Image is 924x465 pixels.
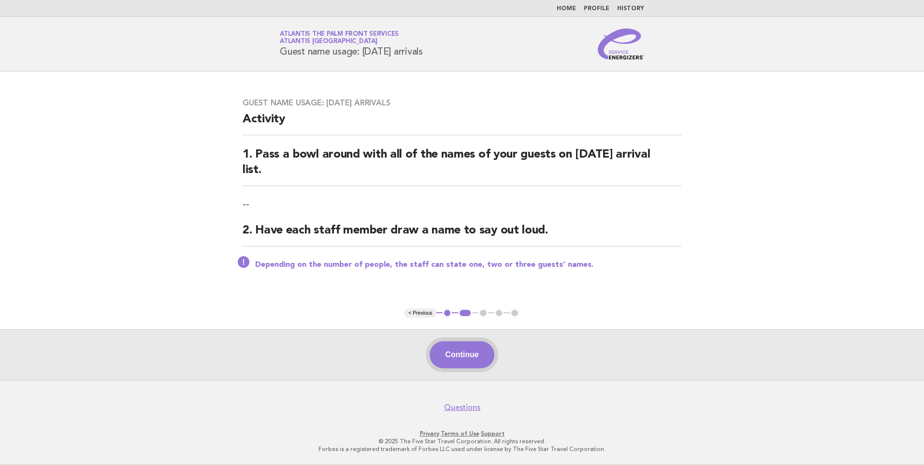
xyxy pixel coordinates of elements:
[166,437,758,445] p: © 2025 The Five Star Travel Corporation. All rights reserved.
[420,430,439,437] a: Privacy
[280,39,377,45] span: Atlantis [GEOGRAPHIC_DATA]
[280,31,423,57] h1: Guest name usage: [DATE] arrivals
[444,403,480,412] a: Questions
[443,308,452,318] button: 1
[243,198,681,211] p: --
[280,31,399,44] a: Atlantis The Palm Front ServicesAtlantis [GEOGRAPHIC_DATA]
[441,430,479,437] a: Terms of Use
[243,223,681,247] h2: 2. Have each staff member draw a name to say out loud.
[166,430,758,437] p: · ·
[255,260,681,270] p: Depending on the number of people, the staff can state one, two or three guests’ names.
[404,308,436,318] button: < Previous
[243,147,681,186] h2: 1. Pass a bowl around with all of the names of your guests on [DATE] arrival list.
[166,445,758,453] p: Forbes is a registered trademark of Forbes LLC used under license by The Five Star Travel Corpora...
[243,98,681,108] h3: Guest name usage: [DATE] arrivals
[598,29,644,59] img: Service Energizers
[243,112,681,135] h2: Activity
[430,341,494,368] button: Continue
[481,430,505,437] a: Support
[557,6,576,12] a: Home
[617,6,644,12] a: History
[584,6,609,12] a: Profile
[458,308,472,318] button: 2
